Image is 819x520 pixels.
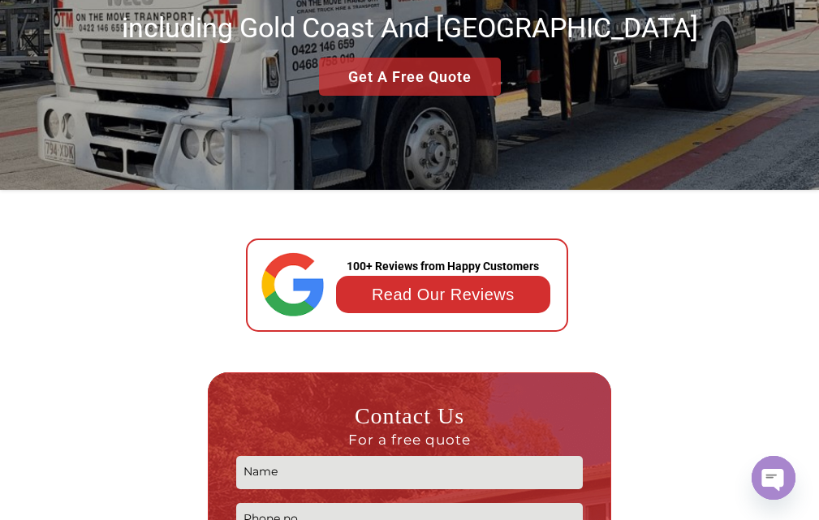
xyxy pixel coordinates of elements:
span: For a free quote [236,431,582,449]
a: Read Our Reviews [372,286,515,303]
input: Name [236,456,582,489]
strong: 100+ Reviews from Happy Customers [347,260,539,273]
h3: Contact Us [236,402,582,449]
a: Get A Free Quote [319,58,501,96]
